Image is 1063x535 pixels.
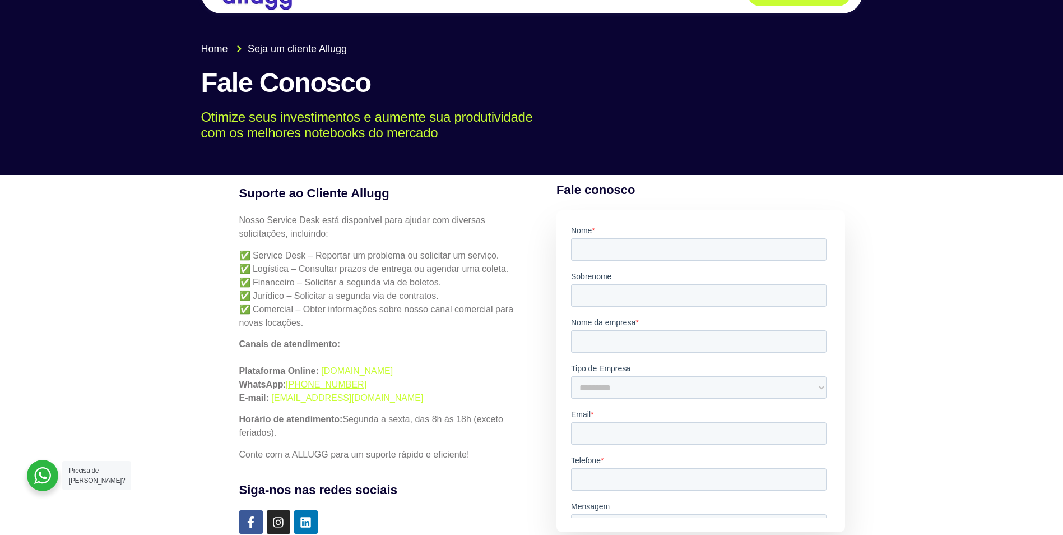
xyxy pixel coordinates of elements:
h4: Fale conosco [556,181,846,199]
p: ✅ Service Desk – Reportar um problema ou solicitar um serviço. ✅ Logística – Consultar prazos de ... [239,249,524,330]
a: [PHONE_NUMBER] [286,380,366,389]
div: Widget de chat [861,391,1063,535]
strong: WhatsApp [239,380,284,389]
iframe: Chat Widget [861,391,1063,535]
p: Conte com a ALLUGG para um suporte rápido e eficiente! [239,448,524,462]
h4: Suporte ao Cliente Allugg [239,184,524,202]
p: Segunda a sexta, das 8h às 18h (exceto feriados). [239,413,524,440]
h1: Fale Conosco [201,68,862,98]
strong: Canais de atendimento: [239,339,340,349]
iframe: Form 0 [571,225,831,518]
span: Precisa de [PERSON_NAME]? [69,467,125,485]
strong: E-mail: [239,393,269,403]
span: Home [201,41,228,57]
p: : [239,338,524,405]
a: [DOMAIN_NAME] [321,366,393,376]
strong: Horário de atendimento: [239,414,343,424]
strong: Plataforma Online: [239,366,319,376]
h4: Siga-nos nas redes sociais [239,481,524,499]
p: Nosso Service Desk está disponível para ajudar com diversas solicitações, incluindo: [239,214,524,241]
span: Seja um cliente Allugg [245,41,347,57]
p: Otimize seus investimentos e aumente sua produtividade com os melhores notebooks do mercado [201,109,846,142]
a: [EMAIL_ADDRESS][DOMAIN_NAME] [271,393,423,403]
